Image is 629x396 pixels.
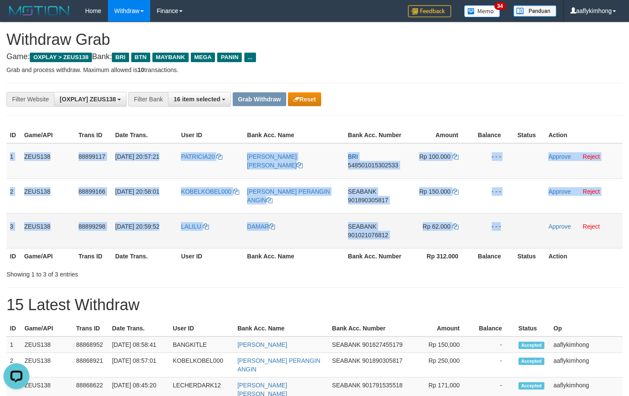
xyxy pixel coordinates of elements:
[518,382,544,390] span: Accepted
[548,188,571,195] a: Approve
[115,153,159,160] span: [DATE] 20:57:21
[21,213,75,248] td: ZEUS138
[108,353,169,377] td: [DATE] 08:57:01
[247,188,330,204] a: [PERSON_NAME] PERANGIN ANGIN
[6,321,21,336] th: ID
[137,66,144,73] strong: 10
[247,153,303,169] a: [PERSON_NAME] [PERSON_NAME]
[217,53,242,62] span: PANIN
[407,127,471,143] th: Amount
[6,336,21,353] td: 1
[234,321,329,336] th: Bank Acc. Name
[6,248,21,264] th: ID
[108,321,169,336] th: Date Trans.
[177,127,243,143] th: User ID
[73,353,108,377] td: 88868921
[515,321,550,336] th: Status
[6,53,623,61] h4: Game: Bank:
[494,2,506,10] span: 34
[6,127,21,143] th: ID
[452,223,458,230] a: Copy 62000 to clipboard
[362,357,402,364] span: Copy 901890305817 to clipboard
[348,188,376,195] span: SEABANK
[237,341,287,348] a: [PERSON_NAME]
[174,96,220,103] span: 16 item selected
[21,321,73,336] th: Game/API
[473,321,515,336] th: Balance
[181,188,231,195] span: KOBELKOBEL000
[583,223,600,230] a: Reject
[247,223,275,230] a: DAMAR
[471,143,514,179] td: - - -
[6,178,21,213] td: 2
[3,3,29,29] button: Open LiveChat chat widget
[471,127,514,143] th: Balance
[243,248,345,264] th: Bank Acc. Name
[115,223,159,230] span: [DATE] 20:59:52
[583,188,600,195] a: Reject
[513,5,556,17] img: panduan.png
[181,153,222,160] a: PATRICIA20
[73,336,108,353] td: 88868952
[6,213,21,248] td: 3
[75,248,112,264] th: Trans ID
[6,143,21,179] td: 1
[152,53,189,62] span: MAYBANK
[30,53,92,62] span: OXPLAY > ZEUS138
[181,223,209,230] a: LALILU
[408,5,451,17] img: Feedback.jpg
[545,127,623,143] th: Action
[131,53,150,62] span: BTN
[514,127,545,143] th: Status
[115,188,159,195] span: [DATE] 20:58:01
[181,188,239,195] a: KOBELKOBEL000
[407,248,471,264] th: Rp 312.000
[128,92,168,107] div: Filter Bank
[6,66,623,74] p: Grab and process withdraw. Maximum allowed is transactions.
[583,153,600,160] a: Reject
[332,341,360,348] span: SEABANK
[169,336,234,353] td: BANGKITLE
[112,127,178,143] th: Date Trans.
[452,153,458,160] a: Copy 100000 to clipboard
[21,353,73,377] td: ZEUS138
[473,336,515,353] td: -
[423,223,451,230] span: Rp 62.000
[348,162,398,169] span: Copy 548501015302533 to clipboard
[191,53,215,62] span: MEGA
[112,53,129,62] span: BRI
[348,153,358,160] span: BRI
[79,223,105,230] span: 88899298
[332,382,360,389] span: SEABANK
[514,248,545,264] th: Status
[169,353,234,377] td: KOBELKOBEL000
[6,353,21,377] td: 2
[21,248,75,264] th: Game/API
[181,223,201,230] span: LALILU
[332,357,360,364] span: SEABANK
[54,92,126,107] button: [OXPLAY] ZEUS138
[348,197,388,204] span: Copy 901890305817 to clipboard
[362,341,402,348] span: Copy 901627455179 to clipboard
[464,5,500,17] img: Button%20Memo.svg
[244,53,256,62] span: ...
[21,143,75,179] td: ZEUS138
[550,336,623,353] td: aaflykimhong
[237,357,320,373] a: [PERSON_NAME] PERANGIN ANGIN
[419,153,450,160] span: Rp 100.000
[471,213,514,248] td: - - -
[518,358,544,365] span: Accepted
[6,92,54,107] div: Filter Website
[288,92,321,106] button: Reset
[419,188,450,195] span: Rp 150.000
[329,321,411,336] th: Bank Acc. Number
[73,321,108,336] th: Trans ID
[21,336,73,353] td: ZEUS138
[6,296,623,314] h1: 15 Latest Withdraw
[550,321,623,336] th: Op
[411,353,473,377] td: Rp 250,000
[471,248,514,264] th: Balance
[6,31,623,48] h1: Withdraw Grab
[518,342,544,349] span: Accepted
[243,127,345,143] th: Bank Acc. Name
